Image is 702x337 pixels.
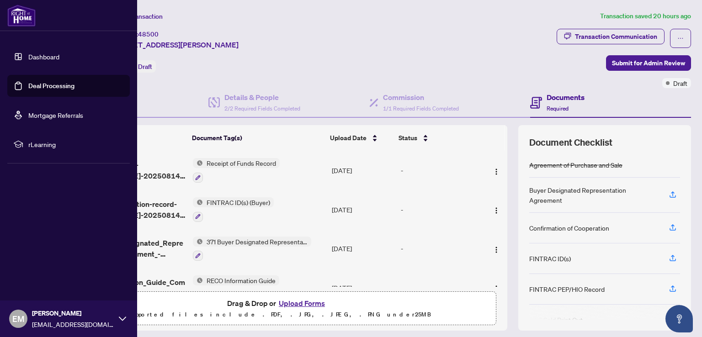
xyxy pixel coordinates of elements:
span: Draft [673,78,687,88]
div: Transaction Communication [575,29,657,44]
div: - [401,283,479,293]
p: Supported files include .PDF, .JPG, .JPEG, .PNG under 25 MB [64,309,490,320]
button: Status Icon371 Buyer Designated Representation Agreement - Authority for Purchase or Lease [193,237,311,261]
h4: Details & People [224,92,300,103]
span: ellipsis [677,35,684,42]
img: Logo [493,207,500,214]
div: - [401,243,479,253]
img: Logo [493,168,500,175]
span: [STREET_ADDRESS][PERSON_NAME] [113,39,239,50]
button: Logo [489,280,504,295]
div: FINTRAC PEP/HIO Record [529,284,605,294]
span: Drag & Drop or [227,297,328,309]
span: rLearning [28,139,123,149]
button: Status IconFINTRAC ID(s) (Buyer) [193,197,274,222]
td: [DATE] [328,229,397,269]
img: Status Icon [193,158,203,168]
span: 2/2 Required Fields Completed [224,105,300,112]
button: Transaction Communication [557,29,665,44]
img: Logo [493,246,500,253]
button: Logo [489,163,504,178]
button: Upload Forms [276,297,328,309]
h4: Commission [383,92,459,103]
div: Confirmation of Cooperation [529,223,609,233]
img: Status Icon [193,237,203,247]
span: Receipt of Funds Record [203,158,280,168]
article: Transaction saved 20 hours ago [600,11,691,21]
span: 1/1 Required Fields Completed [383,105,459,112]
div: - [401,205,479,215]
span: Drag & Drop orUpload FormsSupported files include .PDF, .JPG, .JPEG, .PNG under25MB [59,292,496,326]
a: Mortgage Referrals [28,111,83,119]
td: [DATE] [328,151,397,190]
a: Deal Processing [28,82,74,90]
div: Agreement of Purchase and Sale [529,160,622,170]
td: [DATE] [328,268,397,307]
span: 48500 [138,30,159,38]
img: Logo [493,285,500,292]
th: Document Tag(s) [188,125,327,151]
span: [EMAIL_ADDRESS][DOMAIN_NAME] [32,319,114,329]
button: Logo [489,202,504,217]
td: [DATE] [328,190,397,229]
span: Submit for Admin Review [612,56,685,70]
span: EM [12,312,24,325]
button: Logo [489,241,504,256]
button: Open asap [665,305,693,332]
span: Document Checklist [529,136,612,149]
span: RECO Information Guide [203,275,279,285]
span: Status [399,133,417,143]
div: Buyer Designated Representation Agreement [529,185,658,205]
a: Dashboard [28,53,59,61]
button: Status IconRECO Information Guide [193,275,279,300]
th: Upload Date [326,125,394,151]
span: View Transaction [114,12,163,21]
div: FINTRAC ID(s) [529,253,571,263]
span: Upload Date [330,133,367,143]
img: Status Icon [193,275,203,285]
span: Draft [138,63,152,71]
span: 371 Buyer Designated Representation Agreement - Authority for Purchase or Lease [203,237,311,247]
img: logo [7,5,36,26]
th: Status [395,125,480,151]
button: Status IconReceipt of Funds Record [193,158,280,183]
h4: Documents [547,92,585,103]
span: FINTRAC ID(s) (Buyer) [203,197,274,207]
span: [PERSON_NAME] [32,308,114,318]
img: Status Icon [193,197,203,207]
div: - [401,165,479,175]
span: Required [547,105,569,112]
button: Submit for Admin Review [606,55,691,71]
